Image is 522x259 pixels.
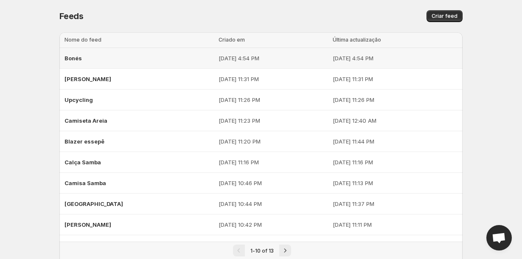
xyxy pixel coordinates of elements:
p: [DATE] 11:13 PM [333,179,457,187]
p: [DATE] 11:31 PM [333,75,457,83]
p: [DATE] 11:26 PM [219,96,328,104]
span: Blazer essepê [65,138,104,145]
p: [DATE] 11:26 PM [333,96,457,104]
p: [DATE] 10:46 PM [219,179,328,187]
span: [PERSON_NAME] [65,221,111,228]
p: [DATE] 4:54 PM [219,54,328,62]
button: Next [279,245,291,256]
span: Camisa Samba [65,180,106,186]
span: Criar feed [432,13,457,20]
span: 1-10 of 13 [250,248,274,254]
span: Nome do feed [65,37,101,43]
span: Upcycling [65,96,93,103]
p: [DATE] 11:16 PM [219,158,328,166]
span: [PERSON_NAME] [65,76,111,82]
nav: Pagination [59,242,463,259]
p: [DATE] 11:16 PM [333,158,457,166]
button: Criar feed [427,10,463,22]
span: Última actualização [333,37,381,43]
span: Calça Samba [65,159,101,166]
p: [DATE] 12:40 AM [333,116,457,125]
span: Feeds [59,11,84,21]
p: [DATE] 11:37 PM [333,200,457,208]
span: [GEOGRAPHIC_DATA] [65,200,123,207]
p: [DATE] 10:44 PM [219,200,328,208]
div: Open chat [486,225,512,251]
span: Bonés [65,55,82,62]
p: [DATE] 11:11 PM [333,220,457,229]
p: [DATE] 11:23 PM [219,116,328,125]
p: [DATE] 11:44 PM [333,137,457,146]
p: [DATE] 10:42 PM [219,220,328,229]
p: [DATE] 11:20 PM [219,137,328,146]
span: Criado em [219,37,245,43]
p: [DATE] 10:59 PM [333,241,457,250]
span: Camiseta Areia [65,117,107,124]
p: [DATE] 10:39 PM [219,241,328,250]
p: [DATE] 11:31 PM [219,75,328,83]
p: [DATE] 4:54 PM [333,54,457,62]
